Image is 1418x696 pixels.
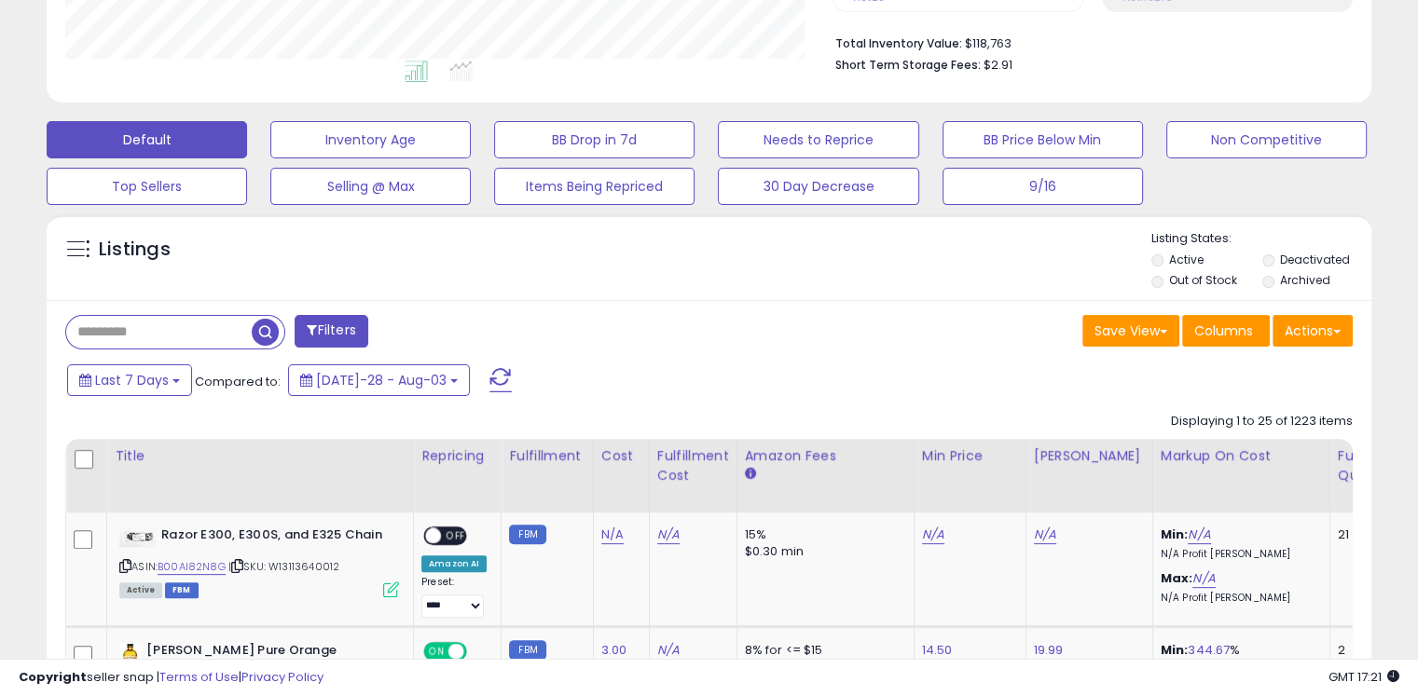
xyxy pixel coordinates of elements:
[745,466,756,483] small: Amazon Fees.
[1034,446,1145,466] div: [PERSON_NAME]
[922,641,953,660] a: 14.50
[494,168,695,205] button: Items Being Repriced
[288,364,470,396] button: [DATE]-28 - Aug-03
[195,373,281,390] span: Compared to:
[67,364,192,396] button: Last 7 Days
[922,525,944,544] a: N/A
[601,525,624,544] a: N/A
[115,446,406,466] div: Title
[745,543,900,560] div: $0.30 min
[657,525,680,544] a: N/A
[1161,569,1193,587] b: Max:
[158,559,226,575] a: B00AI82N8G
[601,641,627,660] a: 3.00
[1161,525,1189,543] b: Min:
[99,237,171,263] h5: Listings
[1171,413,1353,430] div: Displaying 1 to 25 of 1223 items
[943,168,1143,205] button: 9/16
[1279,272,1329,288] label: Archived
[95,371,169,389] span: Last 7 Days
[228,559,339,574] span: | SKU: W13113640012
[1188,641,1230,660] a: 344.67
[1161,592,1315,605] p: N/A Profit [PERSON_NAME]
[47,168,247,205] button: Top Sellers
[984,56,1012,74] span: $2.91
[1338,446,1402,485] div: Fulfillable Quantity
[922,446,1018,466] div: Min Price
[835,35,962,51] b: Total Inventory Value:
[119,526,157,547] img: 41KGOcdV80L._SL40_.jpg
[601,446,641,466] div: Cost
[161,526,388,549] b: Razor E300, E300S, and E325 Chain
[1034,525,1056,544] a: N/A
[1338,526,1396,543] div: 21
[241,668,324,686] a: Privacy Policy
[270,121,471,158] button: Inventory Age
[19,668,87,686] strong: Copyright
[159,668,239,686] a: Terms of Use
[745,526,900,543] div: 15%
[1169,272,1237,288] label: Out of Stock
[657,446,729,485] div: Fulfillment Cost
[295,315,367,348] button: Filters
[1279,252,1349,267] label: Deactivated
[1329,668,1399,686] span: 2025-08-11 17:21 GMT
[718,121,918,158] button: Needs to Reprice
[119,582,162,598] span: All listings currently available for purchase on Amazon
[1151,230,1371,248] p: Listing States:
[421,555,487,572] div: Amazon AI
[1161,446,1322,466] div: Markup on Cost
[165,582,199,598] span: FBM
[1161,548,1315,561] p: N/A Profit [PERSON_NAME]
[943,121,1143,158] button: BB Price Below Min
[745,446,906,466] div: Amazon Fees
[441,528,471,544] span: OFF
[718,168,918,205] button: 30 Day Decrease
[1161,641,1189,659] b: Min:
[509,446,585,466] div: Fulfillment
[1169,252,1204,267] label: Active
[421,446,493,466] div: Repricing
[657,641,680,660] a: N/A
[1166,121,1367,158] button: Non Competitive
[270,168,471,205] button: Selling @ Max
[421,576,487,618] div: Preset:
[19,669,324,687] div: seller snap | |
[509,640,545,660] small: FBM
[1082,315,1179,347] button: Save View
[494,121,695,158] button: BB Drop in 7d
[509,525,545,544] small: FBM
[835,57,981,73] b: Short Term Storage Fees:
[316,371,447,389] span: [DATE]-28 - Aug-03
[47,121,247,158] button: Default
[1152,439,1329,512] th: The percentage added to the cost of goods (COGS) that forms the calculator for Min & Max prices.
[1188,525,1210,544] a: N/A
[119,526,399,595] div: ASIN:
[1194,321,1253,340] span: Columns
[1182,315,1270,347] button: Columns
[1273,315,1353,347] button: Actions
[835,31,1339,53] li: $118,763
[1192,569,1215,588] a: N/A
[1034,641,1064,660] a: 19.99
